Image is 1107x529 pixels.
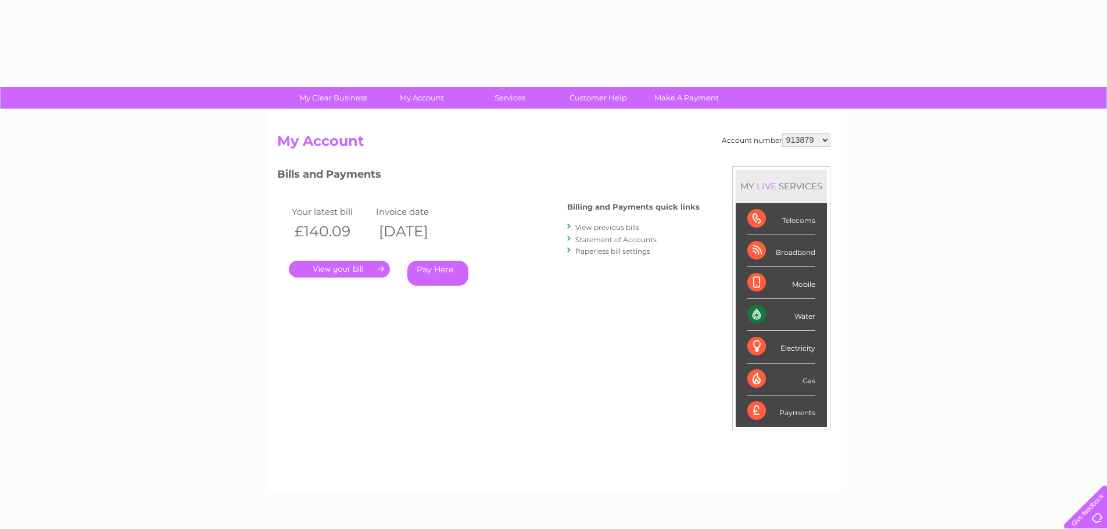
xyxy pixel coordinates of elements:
a: . [289,261,390,278]
h4: Billing and Payments quick links [567,203,700,211]
div: Gas [747,364,815,395]
h2: My Account [277,133,830,155]
a: My Account [374,87,470,109]
a: View previous bills [575,223,639,232]
div: Payments [747,395,815,427]
td: Your latest bill [289,204,373,219]
div: MY SERVICES [736,170,827,203]
div: Broadband [747,235,815,267]
th: £140.09 [289,219,373,243]
div: LIVE [754,181,779,192]
a: Make A Payment [639,87,735,109]
a: Customer Help [550,87,646,109]
a: My Clear Business [285,87,381,109]
h3: Bills and Payments [277,166,700,186]
div: Telecoms [747,203,815,235]
a: Pay Here [407,261,468,286]
td: Invoice date [373,204,457,219]
a: Services [462,87,558,109]
th: [DATE] [373,219,457,243]
a: Paperless bill settings [575,247,650,255]
div: Electricity [747,331,815,363]
a: Statement of Accounts [575,235,657,244]
div: Mobile [747,267,815,299]
div: Water [747,299,815,331]
div: Account number [722,133,830,147]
